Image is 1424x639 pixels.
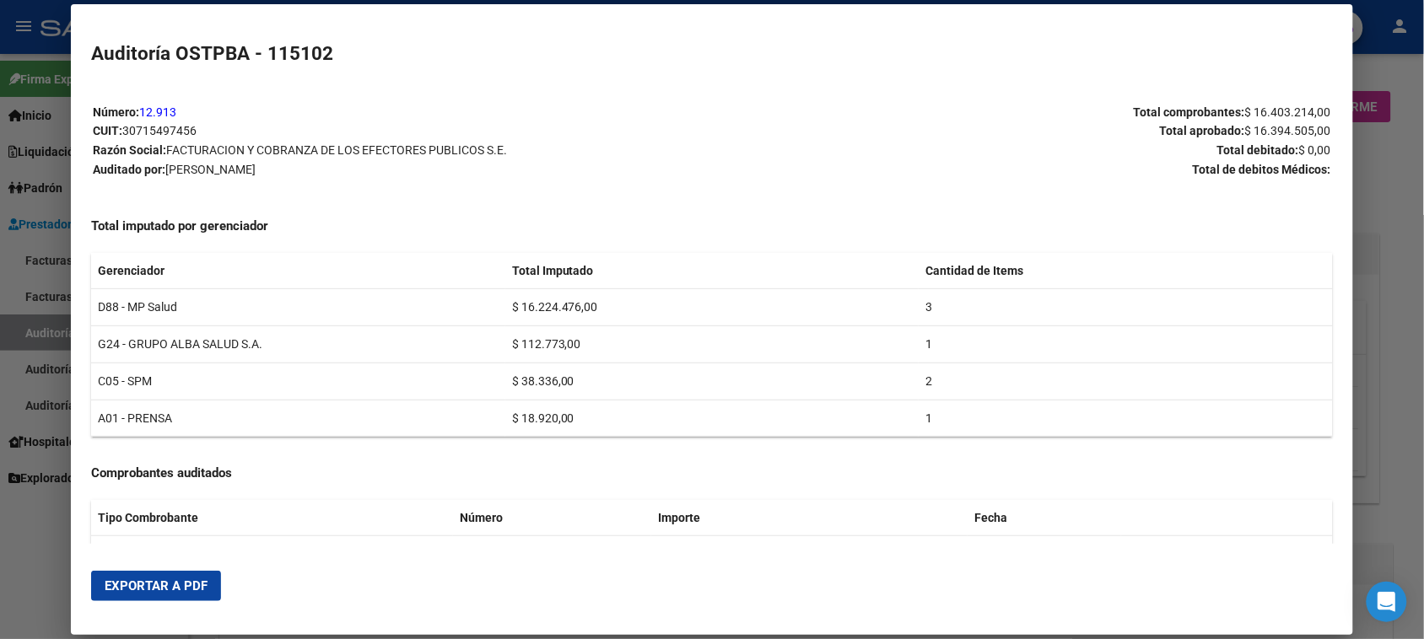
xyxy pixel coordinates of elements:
[1367,582,1407,622] div: Open Intercom Messenger
[968,500,1120,536] th: Fecha
[713,103,1331,122] p: Total comprobantes:
[1245,105,1331,119] span: $ 16.403.214,00
[505,253,919,289] th: Total Imputado
[93,160,711,180] p: Auditado por:
[968,536,1120,573] td: [DATE]
[93,121,711,141] p: CUIT:
[91,362,504,400] td: C05 - SPM
[93,103,711,122] p: Número:
[93,141,711,160] p: Razón Social:
[713,121,1331,141] p: Total aprobado:
[91,500,453,536] th: Tipo Combrobante
[166,143,507,157] span: FACTURACION Y COBRANZA DE LOS EFECTORES PUBLICOS S.E.
[505,400,919,437] td: $ 18.920,00
[1245,124,1331,137] span: $ 16.394.505,00
[165,163,256,176] span: [PERSON_NAME]
[1299,143,1331,157] span: $ 0,00
[651,500,968,536] th: Importe
[919,362,1332,400] td: 2
[91,289,504,326] td: D88 - MP Salud
[505,289,919,326] td: $ 16.224.476,00
[713,141,1331,160] p: Total debitado:
[91,253,504,289] th: Gerenciador
[122,124,197,137] span: 30715497456
[505,326,919,363] td: $ 112.773,00
[91,400,504,437] td: A01 - PRENSA
[91,40,1332,68] h2: Auditoría OSTPBA - 115102
[91,326,504,363] td: G24 - GRUPO ALBA SALUD S.A.
[91,464,1332,483] h4: Comprobantes auditados
[919,400,1332,437] td: 1
[919,289,1332,326] td: 3
[453,536,651,573] td: 1 - 87205
[919,253,1332,289] th: Cantidad de Items
[91,536,453,573] td: Factura B
[651,536,968,573] td: $ 16.403.214,00
[139,105,176,119] a: 12.913
[105,578,208,593] span: Exportar a PDF
[91,217,1332,236] h4: Total imputado por gerenciador
[919,326,1332,363] td: 1
[453,500,651,536] th: Número
[91,571,221,601] button: Exportar a PDF
[713,160,1331,180] p: Total de debitos Médicos:
[505,362,919,400] td: $ 38.336,00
